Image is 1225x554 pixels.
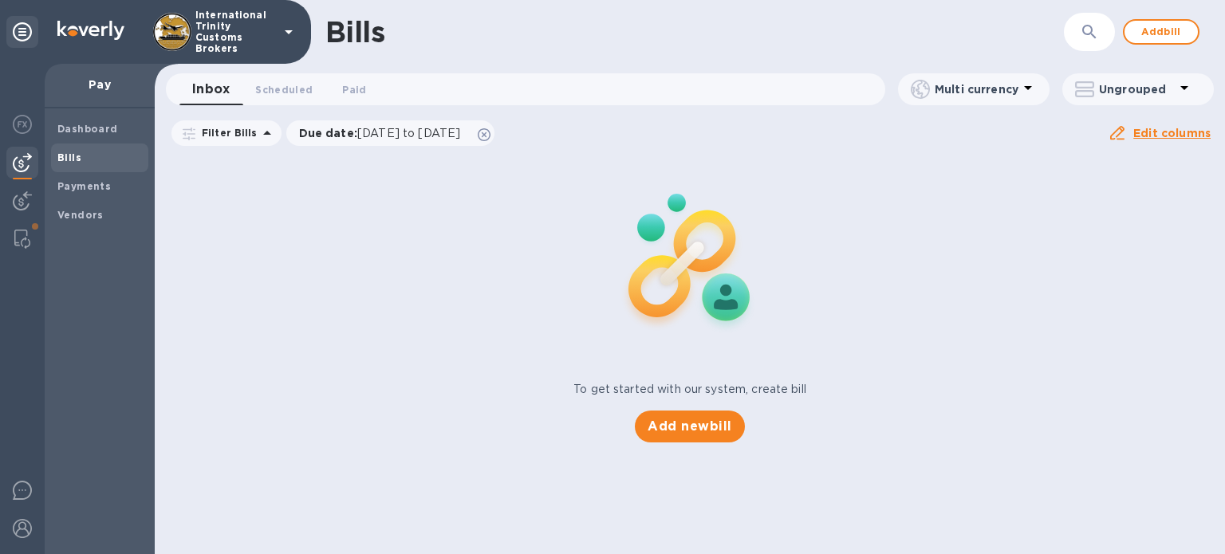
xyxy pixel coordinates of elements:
p: Due date : [299,125,469,141]
span: Add new bill [648,417,731,436]
h1: Bills [325,15,384,49]
img: Logo [57,21,124,40]
button: Add newbill [635,411,744,442]
u: Edit columns [1133,127,1211,139]
b: Dashboard [57,123,118,135]
img: Foreign exchange [13,115,32,134]
span: Add bill [1137,22,1185,41]
b: Vendors [57,209,104,221]
b: Payments [57,180,111,192]
span: Paid [342,81,366,98]
div: Unpin categories [6,16,38,48]
p: Ungrouped [1099,81,1175,97]
p: Filter Bills [195,126,258,139]
span: Scheduled [255,81,313,98]
p: To get started with our system, create bill [573,381,806,398]
div: Due date:[DATE] to [DATE] [286,120,495,146]
button: Addbill [1123,19,1199,45]
span: Inbox [192,78,230,100]
p: Pay [57,77,142,92]
p: Multi currency [935,81,1018,97]
p: International Trinity Customs Brokers [195,10,275,54]
b: Bills [57,151,81,163]
span: [DATE] to [DATE] [357,127,460,139]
